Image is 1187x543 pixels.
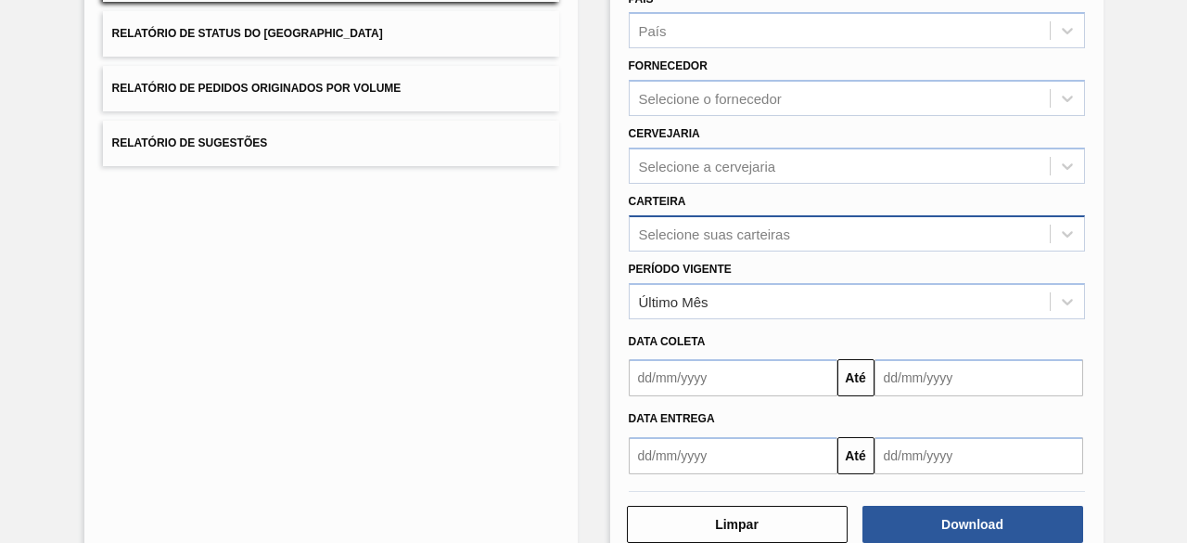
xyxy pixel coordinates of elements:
[103,11,559,57] button: Relatório de Status do [GEOGRAPHIC_DATA]
[629,263,732,276] label: Período Vigente
[627,506,848,543] button: Limpar
[629,335,706,348] span: Data coleta
[112,82,402,95] span: Relatório de Pedidos Originados por Volume
[103,66,559,111] button: Relatório de Pedidos Originados por Volume
[629,59,708,72] label: Fornecedor
[837,437,874,474] button: Até
[103,121,559,166] button: Relatório de Sugestões
[862,506,1083,543] button: Download
[629,127,700,140] label: Cervejaria
[639,226,790,241] div: Selecione suas carteiras
[629,359,837,396] input: dd/mm/yyyy
[112,136,268,149] span: Relatório de Sugestões
[629,412,715,425] span: Data entrega
[639,293,708,309] div: Último Mês
[639,23,667,39] div: País
[874,359,1083,396] input: dd/mm/yyyy
[112,27,383,40] span: Relatório de Status do [GEOGRAPHIC_DATA]
[837,359,874,396] button: Até
[629,437,837,474] input: dd/mm/yyyy
[639,158,776,174] div: Selecione a cervejaria
[629,195,686,208] label: Carteira
[874,437,1083,474] input: dd/mm/yyyy
[639,91,782,107] div: Selecione o fornecedor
